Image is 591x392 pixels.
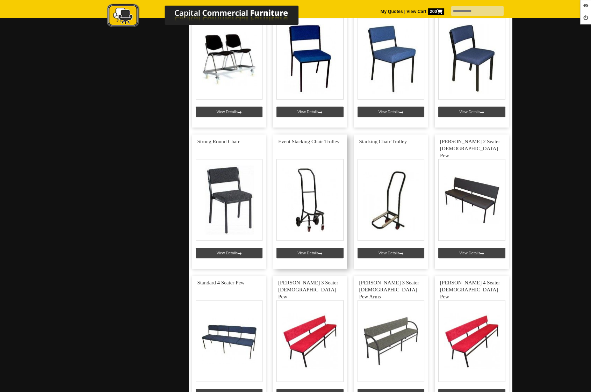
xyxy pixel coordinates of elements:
span: 200 [428,8,444,15]
a: Capital Commercial Furniture Logo [88,3,332,31]
strong: View Cart [406,9,444,14]
img: Capital Commercial Furniture Logo [88,3,332,29]
a: View Cart200 [405,9,444,14]
a: My Quotes [381,9,403,14]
